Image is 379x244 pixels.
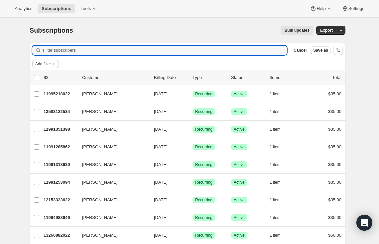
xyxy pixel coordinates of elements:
div: 11994988646[PERSON_NAME][DATE]SuccessRecurringSuccessActive1 item$35.00 [44,213,341,222]
button: [PERSON_NAME] [78,159,145,170]
button: [PERSON_NAME] [78,89,145,99]
button: Subscriptions [38,4,75,13]
span: [DATE] [154,91,168,96]
p: 12153323622 [44,197,77,203]
span: Recurring [195,233,212,238]
span: 1 item [270,180,281,185]
p: 13260882022 [44,232,77,239]
button: Bulk updates [281,26,314,35]
span: $35.00 [328,180,341,185]
button: [PERSON_NAME] [78,124,145,135]
span: [DATE] [154,180,168,185]
span: 1 item [270,109,281,114]
span: Active [234,91,245,97]
span: [DATE] [154,127,168,132]
span: Add filter [35,61,51,67]
span: [DATE] [154,109,168,114]
button: Settings [338,4,368,13]
button: [PERSON_NAME] [78,212,145,223]
span: Settings [348,6,364,11]
p: 11991253094 [44,179,77,186]
span: [PERSON_NAME] [82,214,118,221]
button: 1 item [270,125,288,134]
span: Active [234,215,245,220]
p: 11991285862 [44,144,77,150]
div: 12153323622[PERSON_NAME][DATE]SuccessRecurringSuccessActive1 item$35.00 [44,195,341,205]
span: Save as [313,48,328,53]
span: 1 item [270,233,281,238]
p: 11991351398 [44,126,77,133]
button: 1 item [270,178,288,187]
button: 1 item [270,160,288,169]
span: $35.00 [328,215,341,220]
span: [DATE] [154,233,168,238]
div: Items [270,74,303,81]
div: 13583122534[PERSON_NAME][DATE]SuccessRecurringSuccessActive1 item$35.00 [44,107,341,116]
p: Status [231,74,264,81]
span: 1 item [270,215,281,220]
span: $35.00 [328,144,341,149]
span: Subscriptions [42,6,71,11]
div: Type [192,74,226,81]
button: Sort the results [333,46,343,55]
span: Active [234,180,245,185]
span: $35.00 [328,91,341,96]
button: [PERSON_NAME] [78,177,145,188]
span: [PERSON_NAME] [82,91,118,97]
span: Recurring [195,127,212,132]
span: Export [320,28,333,33]
div: 13260882022[PERSON_NAME][DATE]SuccessRecurringSuccessActive1 item$50.00 [44,231,341,240]
span: [DATE] [154,162,168,167]
button: 1 item [270,142,288,152]
span: Help [316,6,325,11]
p: Billing Date [154,74,187,81]
span: Active [234,162,245,167]
span: [DATE] [154,215,168,220]
span: Analytics [15,6,32,11]
button: 1 item [270,195,288,205]
span: Active [234,109,245,114]
p: 11991318630 [44,161,77,168]
button: 1 item [270,107,288,116]
p: 11995218022 [44,91,77,97]
span: [PERSON_NAME] [82,161,118,168]
span: [PERSON_NAME] [82,197,118,203]
span: 1 item [270,91,281,97]
span: Recurring [195,197,212,203]
span: 1 item [270,127,281,132]
span: [PERSON_NAME] [82,108,118,115]
button: 1 item [270,89,288,99]
p: Customer [82,74,149,81]
span: [DATE] [154,144,168,149]
span: Active [234,197,245,203]
button: Add filter [32,60,59,68]
span: Recurring [195,180,212,185]
button: Analytics [11,4,36,13]
button: Help [306,4,336,13]
span: Subscriptions [30,27,73,34]
span: [PERSON_NAME] [82,126,118,133]
span: $35.00 [328,162,341,167]
div: 11991285862[PERSON_NAME][DATE]SuccessRecurringSuccessActive1 item$35.00 [44,142,341,152]
div: IDCustomerBilling DateTypeStatusItemsTotal [44,74,341,81]
span: Active [234,233,245,238]
p: ID [44,74,77,81]
button: Tools [76,4,101,13]
button: 1 item [270,213,288,222]
div: 11991318630[PERSON_NAME][DATE]SuccessRecurringSuccessActive1 item$35.00 [44,160,341,169]
span: Recurring [195,144,212,150]
span: [PERSON_NAME] [82,232,118,239]
button: [PERSON_NAME] [78,230,145,241]
div: 11991351398[PERSON_NAME][DATE]SuccessRecurringSuccessActive1 item$35.00 [44,125,341,134]
button: Save as [311,46,331,54]
input: Filter subscribers [43,46,287,55]
button: [PERSON_NAME] [78,142,145,152]
span: [DATE] [154,197,168,202]
span: Active [234,127,245,132]
span: $35.00 [328,127,341,132]
span: Active [234,144,245,150]
span: Recurring [195,162,212,167]
span: 1 item [270,144,281,150]
p: 13583122534 [44,108,77,115]
button: Export [316,26,337,35]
